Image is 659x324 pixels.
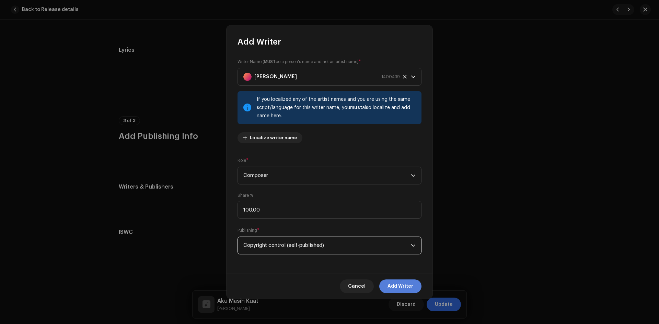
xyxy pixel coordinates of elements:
button: Add Writer [379,279,421,293]
span: 1400439 [381,68,400,85]
small: Publishing [238,227,257,234]
small: Writer Name ( be a person's name and not an artist name) [238,58,359,65]
div: dropdown trigger [411,68,416,85]
span: Composer [243,167,411,184]
div: dropdown trigger [411,167,416,184]
span: Cancel [348,279,366,293]
div: dropdown trigger [411,237,416,254]
input: Enter share % [238,201,421,219]
span: Harti Maharani [243,68,411,85]
span: Localize writer name [250,131,297,145]
button: Cancel [340,279,374,293]
span: Add Writer [388,279,413,293]
label: Share % [238,193,253,198]
button: Localize writer name [238,132,302,143]
strong: MUST [264,60,276,64]
strong: [PERSON_NAME] [254,68,297,85]
div: If you localized any of the artist names and you are using the same script/language for this writ... [257,95,416,120]
small: Role [238,157,246,164]
span: Add Writer [238,36,281,47]
span: Copyright control (self-published) [243,237,411,254]
strong: must [350,105,362,110]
